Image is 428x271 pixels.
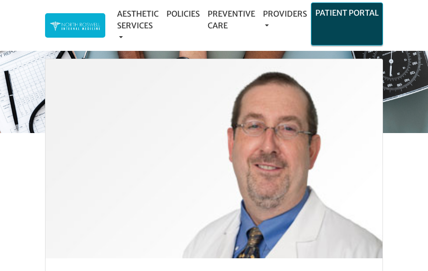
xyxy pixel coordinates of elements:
[113,4,163,47] a: Aesthetic Services
[163,4,204,23] a: Policies
[50,21,100,32] img: North Roswell Internal Medicine
[46,59,382,258] img: Dr. George Kanes
[311,3,382,23] a: Patient Portal
[259,4,311,35] a: Providers
[204,4,259,35] a: Preventive Care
